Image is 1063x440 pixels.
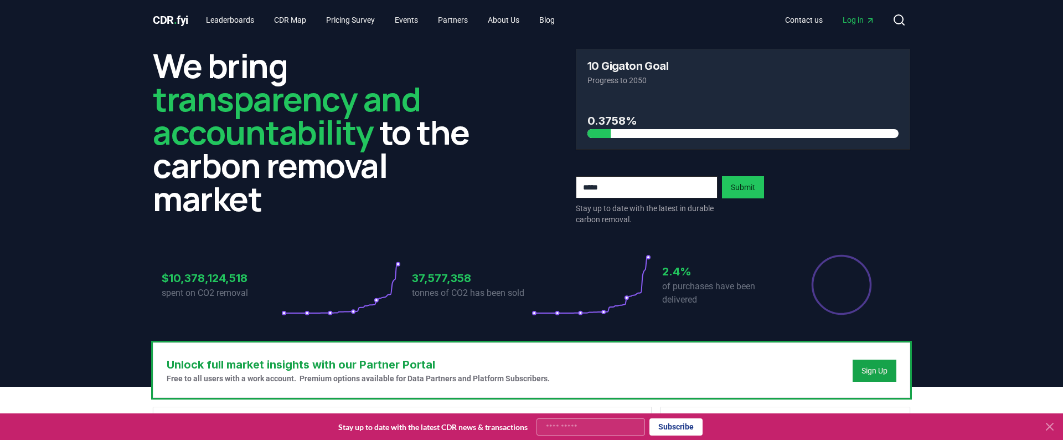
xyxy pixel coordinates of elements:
[776,10,884,30] nav: Main
[153,12,188,28] a: CDR.fyi
[587,60,668,71] h3: 10 Gigaton Goal
[412,270,531,286] h3: 37,577,358
[162,286,281,300] p: spent on CO2 removal
[776,10,832,30] a: Contact us
[853,360,896,382] button: Sign Up
[174,13,177,27] span: .
[662,263,782,280] h3: 2.4%
[167,356,550,373] h3: Unlock full market insights with our Partner Portal
[587,112,899,129] h3: 0.3758%
[197,10,564,30] nav: Main
[153,49,487,215] h2: We bring to the carbon removal market
[843,14,875,25] span: Log in
[479,10,528,30] a: About Us
[153,76,420,155] span: transparency and accountability
[153,13,188,27] span: CDR fyi
[576,203,718,225] p: Stay up to date with the latest in durable carbon removal.
[811,254,873,316] div: Percentage of sales delivered
[722,176,764,198] button: Submit
[587,75,899,86] p: Progress to 2050
[834,10,884,30] a: Log in
[167,373,550,384] p: Free to all users with a work account. Premium options available for Data Partners and Platform S...
[412,286,531,300] p: tonnes of CO2 has been sold
[386,10,427,30] a: Events
[162,270,281,286] h3: $10,378,124,518
[861,365,887,376] a: Sign Up
[265,10,315,30] a: CDR Map
[530,10,564,30] a: Blog
[662,280,782,306] p: of purchases have been delivered
[429,10,477,30] a: Partners
[197,10,263,30] a: Leaderboards
[317,10,384,30] a: Pricing Survey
